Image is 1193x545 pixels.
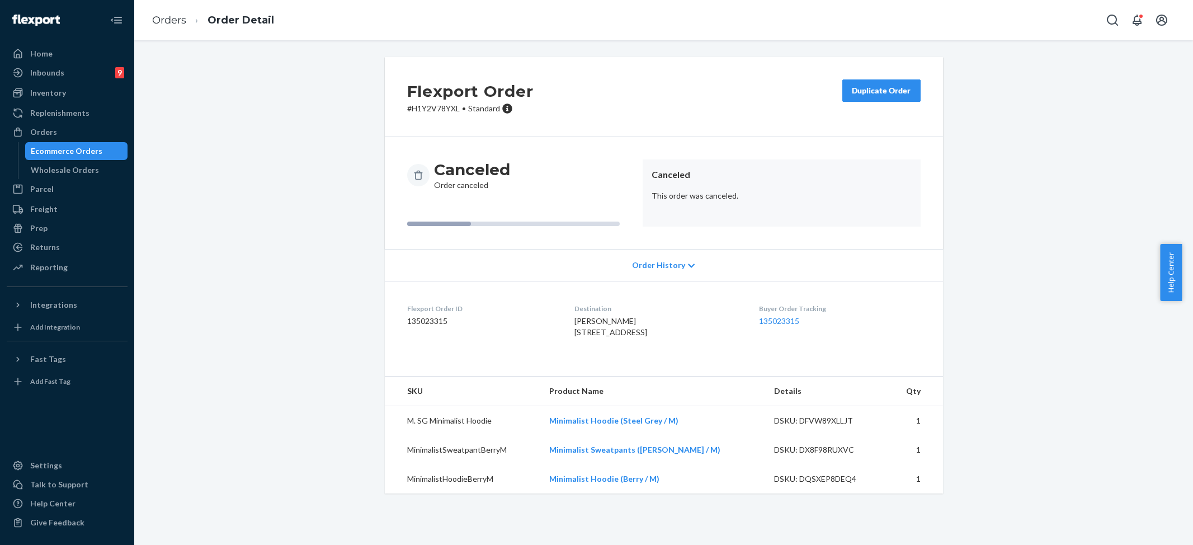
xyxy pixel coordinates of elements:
td: MinimalistHoodieBerryM [385,464,541,494]
span: Standard [468,104,500,113]
div: Home [30,48,53,59]
p: This order was canceled. [652,190,912,201]
a: Help Center [7,495,128,513]
button: Fast Tags [7,350,128,368]
div: Give Feedback [30,517,84,528]
ol: breadcrumbs [143,4,283,37]
div: Wholesale Orders [31,165,99,176]
th: Qty [888,377,943,406]
span: Order History [632,260,685,271]
a: Minimalist Hoodie (Berry / M) [549,474,659,483]
div: Help Center [30,498,76,509]
td: 1 [888,406,943,436]
div: 9 [115,67,124,78]
button: Duplicate Order [842,79,921,102]
td: MinimalistSweatpantBerryM [385,435,541,464]
a: Orders [7,123,128,141]
a: Prep [7,219,128,237]
div: DSKU: DQSXEP8DEQ4 [774,473,879,485]
div: Duplicate Order [852,85,911,96]
div: DSKU: DX8F98RUXVC [774,444,879,455]
th: Details [765,377,888,406]
a: Wholesale Orders [25,161,128,179]
a: Reporting [7,259,128,276]
button: Open notifications [1126,9,1148,31]
iframe: Opens a widget where you can chat to one of our agents [1122,511,1182,539]
div: Freight [30,204,58,215]
button: Talk to Support [7,476,128,494]
a: 135023315 [759,316,799,326]
div: Prep [30,223,48,234]
a: Add Fast Tag [7,373,128,391]
td: 1 [888,464,943,494]
div: Order canceled [434,159,510,191]
div: Inventory [30,87,66,98]
td: M. SG Minimalist Hoodie [385,406,541,436]
a: Inventory [7,84,128,102]
dt: Flexport Order ID [407,304,557,313]
p: # H1Y2V78YXL [407,103,534,114]
a: Add Integration [7,318,128,336]
td: 1 [888,435,943,464]
span: [PERSON_NAME] [STREET_ADDRESS] [574,316,647,337]
a: Freight [7,200,128,218]
header: Canceled [652,168,912,181]
div: Parcel [30,184,54,195]
div: Integrations [30,299,77,311]
div: Ecommerce Orders [31,145,102,157]
button: Integrations [7,296,128,314]
img: Flexport logo [12,15,60,26]
div: Talk to Support [30,479,88,490]
div: Add Integration [30,322,80,332]
div: Replenishments [30,107,89,119]
a: Orders [152,14,186,26]
button: Open account menu [1150,9,1173,31]
a: Settings [7,457,128,474]
a: Replenishments [7,104,128,122]
div: Orders [30,126,57,138]
dd: 135023315 [407,316,557,327]
dt: Buyer Order Tracking [759,304,920,313]
div: Fast Tags [30,354,66,365]
a: Minimalist Sweatpants ([PERSON_NAME] / M) [549,445,720,454]
h2: Flexport Order [407,79,534,103]
a: Returns [7,238,128,256]
th: SKU [385,377,541,406]
button: Give Feedback [7,514,128,532]
button: Close Navigation [105,9,128,31]
div: Settings [30,460,62,471]
div: DSKU: DFVW89XLLJT [774,415,879,426]
dt: Destination [574,304,741,313]
th: Product Name [540,377,765,406]
div: Inbounds [30,67,64,78]
button: Help Center [1160,244,1182,301]
a: Order Detail [208,14,274,26]
a: Ecommerce Orders [25,142,128,160]
div: Reporting [30,262,68,273]
span: • [462,104,466,113]
div: Add Fast Tag [30,377,70,386]
button: Open Search Box [1101,9,1124,31]
a: Home [7,45,128,63]
div: Returns [30,242,60,253]
a: Inbounds9 [7,64,128,82]
h3: Canceled [434,159,510,180]
a: Minimalist Hoodie (Steel Grey / M) [549,416,678,425]
a: Parcel [7,180,128,198]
